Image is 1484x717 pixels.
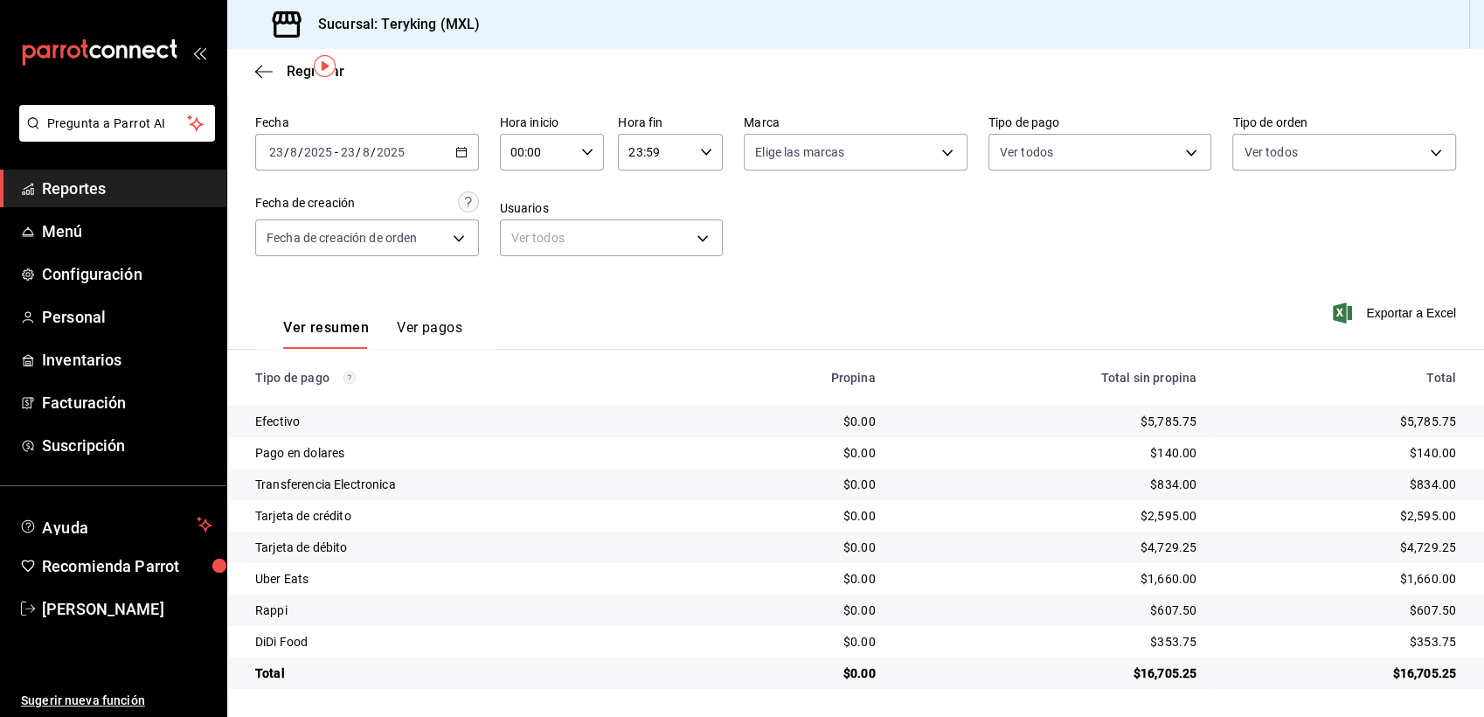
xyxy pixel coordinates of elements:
[715,476,876,493] div: $0.00
[1224,371,1456,385] div: Total
[904,602,1197,619] div: $607.50
[335,145,338,159] span: -
[42,434,212,457] span: Suscripción
[12,127,215,145] a: Pregunta a Parrot AI
[904,413,1197,430] div: $5,785.75
[1224,539,1456,556] div: $4,729.25
[42,391,212,414] span: Facturación
[42,554,212,578] span: Recomienda Parrot
[1224,476,1456,493] div: $834.00
[1000,143,1053,161] span: Ver todos
[715,665,876,682] div: $0.00
[42,305,212,329] span: Personal
[715,371,876,385] div: Propina
[904,476,1197,493] div: $834.00
[618,116,723,129] label: Hora fin
[904,539,1197,556] div: $4,729.25
[715,539,876,556] div: $0.00
[255,633,687,651] div: DiDi Food
[192,45,206,59] button: open_drawer_menu
[715,602,876,619] div: $0.00
[255,602,687,619] div: Rappi
[744,116,967,129] label: Marca
[904,633,1197,651] div: $353.75
[715,444,876,462] div: $0.00
[255,371,687,385] div: Tipo de pago
[42,177,212,200] span: Reportes
[47,115,188,133] span: Pregunta a Parrot AI
[904,371,1197,385] div: Total sin propina
[376,145,406,159] input: ----
[397,319,462,349] button: Ver pagos
[904,444,1197,462] div: $140.00
[715,413,876,430] div: $0.00
[255,413,687,430] div: Efectivo
[1244,143,1297,161] span: Ver todos
[500,202,724,214] label: Usuarios
[314,55,336,77] img: Tooltip marker
[715,633,876,651] div: $0.00
[298,145,303,159] span: /
[255,539,687,556] div: Tarjeta de débito
[1232,116,1456,129] label: Tipo de orden
[255,63,344,80] button: Regresar
[500,219,724,256] div: Ver todos
[715,507,876,525] div: $0.00
[268,145,284,159] input: --
[715,570,876,588] div: $0.00
[255,570,687,588] div: Uber Eats
[1224,444,1456,462] div: $140.00
[255,476,687,493] div: Transferencia Electronica
[42,262,212,286] span: Configuración
[255,444,687,462] div: Pago en dolares
[42,348,212,372] span: Inventarios
[1224,570,1456,588] div: $1,660.00
[42,514,190,535] span: Ayuda
[304,14,480,35] h3: Sucursal: Teryking (MXL)
[255,507,687,525] div: Tarjeta de crédito
[1224,413,1456,430] div: $5,785.75
[904,507,1197,525] div: $2,595.00
[267,229,417,247] span: Fecha de creación de orden
[287,63,344,80] span: Regresar
[904,665,1197,682] div: $16,705.25
[42,597,212,621] span: [PERSON_NAME]
[904,570,1197,588] div: $1,660.00
[343,372,356,384] svg: Los pagos realizados con Pay y otras terminales son montos brutos.
[1224,665,1456,682] div: $16,705.25
[1224,602,1456,619] div: $607.50
[42,219,212,243] span: Menú
[19,105,215,142] button: Pregunta a Parrot AI
[255,116,479,129] label: Fecha
[283,319,369,349] button: Ver resumen
[255,194,355,212] div: Fecha de creación
[284,145,289,159] span: /
[255,665,687,682] div: Total
[356,145,361,159] span: /
[988,116,1212,129] label: Tipo de pago
[289,145,298,159] input: --
[1336,303,1456,324] button: Exportar a Excel
[283,319,462,349] div: navigation tabs
[371,145,376,159] span: /
[500,116,605,129] label: Hora inicio
[362,145,371,159] input: --
[21,692,212,710] span: Sugerir nueva función
[340,145,356,159] input: --
[755,143,844,161] span: Elige las marcas
[303,145,333,159] input: ----
[1224,633,1456,651] div: $353.75
[1224,507,1456,525] div: $2,595.00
